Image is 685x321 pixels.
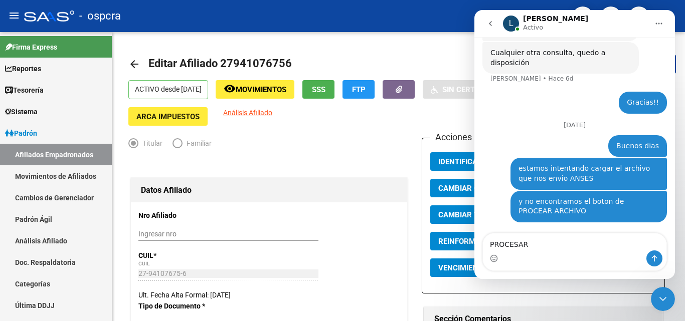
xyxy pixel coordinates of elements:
span: Titular [138,138,162,149]
span: ARCA Impuestos [136,112,200,121]
span: Análisis Afiliado [223,109,272,117]
button: SSS [302,80,334,99]
span: Tesorería [5,85,44,96]
span: Identificar Modificación [438,157,537,166]
mat-icon: menu [8,10,20,22]
span: Reinformar Movimiento [438,237,534,246]
button: Cambiar Gerenciador [430,179,533,197]
span: Sistema [5,106,38,117]
span: Firma Express [5,42,57,53]
span: FTP [352,85,366,94]
p: Tipo de Documento * [138,300,217,311]
button: Vencimiento PMI [430,258,511,277]
mat-icon: arrow_back [128,58,140,70]
span: Cambiar Gerenciador [438,184,525,193]
button: ARCA Impuestos [128,107,208,126]
button: Reinformar Movimiento [430,232,542,250]
iframe: Intercom live chat [651,287,675,311]
p: ACTIVO desde [DATE] [128,80,208,99]
button: Movimientos [216,80,294,99]
span: SSS [312,85,325,94]
span: Sin Certificado Discapacidad [442,85,558,94]
div: Ult. Fecha Alta Formal: [DATE] [138,289,400,300]
span: Cambiar Tipo Beneficiario [438,210,541,219]
button: Identificar Modificación [430,152,545,171]
span: Padrón [5,128,37,139]
iframe: Intercom live chat [474,10,675,279]
span: Reportes [5,63,41,74]
p: CUIL [138,250,217,261]
h3: Acciones [430,130,475,144]
button: Cambiar Tipo Beneficiario [430,205,549,224]
span: Movimientos [236,85,286,94]
mat-radio-group: Elija una opción [128,141,222,149]
span: Vencimiento PMI [438,263,503,272]
span: Editar Afiliado 27941076756 [148,57,292,70]
p: Nro Afiliado [138,210,217,221]
h1: Datos Afiliado [141,182,397,198]
button: Sin Certificado Discapacidad [423,80,566,99]
span: Familiar [183,138,212,149]
mat-icon: remove_red_eye [224,83,236,95]
span: - ospcra [79,5,121,27]
button: FTP [342,80,375,99]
